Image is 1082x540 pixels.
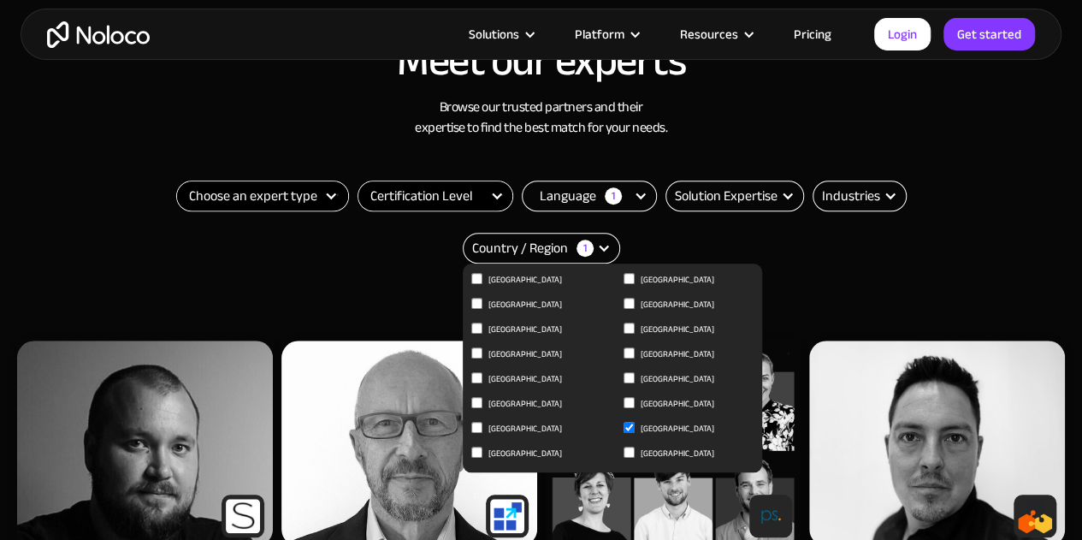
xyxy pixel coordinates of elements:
[680,23,738,45] div: Resources
[17,97,1065,138] h3: Browse our trusted partners and their expertise to find the best match for your needs.
[488,270,562,290] span: [GEOGRAPHIC_DATA]
[553,23,659,45] div: Platform
[488,319,562,340] span: [GEOGRAPHIC_DATA]
[641,344,714,365] span: [GEOGRAPHIC_DATA]
[488,369,562,389] span: [GEOGRAPHIC_DATA]
[469,23,519,45] div: Solutions
[624,347,635,359] input: [GEOGRAPHIC_DATA]
[47,21,150,48] a: home
[624,298,635,309] input: [GEOGRAPHIC_DATA]
[624,422,635,433] input: [GEOGRAPHIC_DATA]
[641,394,714,414] span: [GEOGRAPHIC_DATA]
[488,294,562,315] span: [GEOGRAPHIC_DATA]
[488,344,562,365] span: [GEOGRAPHIC_DATA]
[471,323,482,334] input: [GEOGRAPHIC_DATA]
[659,23,772,45] div: Resources
[522,181,657,211] form: Email Form
[822,186,880,206] div: Industries
[772,23,853,45] a: Pricing
[471,447,482,458] input: [GEOGRAPHIC_DATA]
[624,447,635,458] input: [GEOGRAPHIC_DATA]
[641,319,714,340] span: [GEOGRAPHIC_DATA]
[874,18,931,50] a: Login
[943,18,1035,50] a: Get started
[471,422,482,433] input: [GEOGRAPHIC_DATA]
[813,181,907,211] form: Email Form
[605,187,622,205] div: 1
[575,23,624,45] div: Platform
[576,240,594,257] div: 1
[358,181,513,211] form: Filter
[522,181,657,211] div: Language1
[641,418,714,439] span: [GEOGRAPHIC_DATA]
[488,394,562,414] span: [GEOGRAPHIC_DATA]
[624,372,635,383] input: [GEOGRAPHIC_DATA]
[471,397,482,408] input: [GEOGRAPHIC_DATA]
[665,181,804,211] div: Solution Expertise
[675,186,778,206] div: Solution Expertise
[176,181,349,211] form: Filter
[472,238,568,258] div: Country / Region
[471,298,482,309] input: [GEOGRAPHIC_DATA]
[813,181,907,211] div: Industries
[447,23,553,45] div: Solutions
[641,443,714,464] span: [GEOGRAPHIC_DATA]
[624,323,635,334] input: [GEOGRAPHIC_DATA]
[665,181,804,211] form: Email Form
[488,443,562,464] span: [GEOGRAPHIC_DATA]
[17,38,1065,84] h2: Meet our experts
[463,233,620,264] div: Country / Region1
[540,186,596,206] div: Language
[471,273,482,284] input: [GEOGRAPHIC_DATA]
[471,347,482,359] input: [GEOGRAPHIC_DATA]
[624,397,635,408] input: [GEOGRAPHIC_DATA]
[471,372,482,383] input: [GEOGRAPHIC_DATA]
[641,270,714,290] span: [GEOGRAPHIC_DATA]
[641,294,714,315] span: [GEOGRAPHIC_DATA]
[463,264,762,472] nav: Country / Region1
[488,418,562,439] span: [GEOGRAPHIC_DATA]
[624,273,635,284] input: [GEOGRAPHIC_DATA]
[463,233,620,264] form: Email Form
[641,369,714,389] span: [GEOGRAPHIC_DATA]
